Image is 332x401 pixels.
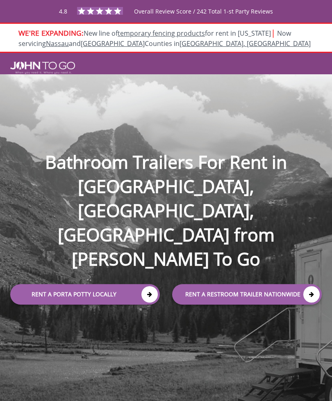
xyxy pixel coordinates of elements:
[18,29,311,48] span: Now servicing and Counties in
[46,39,69,48] a: Nassau
[118,29,205,38] a: temporary fencing products
[18,29,311,48] span: New line of for rent in [US_STATE]
[59,7,67,15] span: 4.8
[2,124,330,271] h1: Bathroom Trailers For Rent in [GEOGRAPHIC_DATA], [GEOGRAPHIC_DATA], [GEOGRAPHIC_DATA] from [PERSO...
[10,62,75,74] img: JOHN to go
[271,27,275,38] span: |
[18,28,84,38] span: WE'RE EXPANDING:
[180,39,311,48] a: [GEOGRAPHIC_DATA], [GEOGRAPHIC_DATA]
[134,7,273,32] span: Overall Review Score / 242 Total 1-st Party Reviews
[81,39,145,48] a: [GEOGRAPHIC_DATA]
[172,284,322,305] a: rent a RESTROOM TRAILER Nationwide
[10,284,160,305] a: Rent a Porta Potty Locally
